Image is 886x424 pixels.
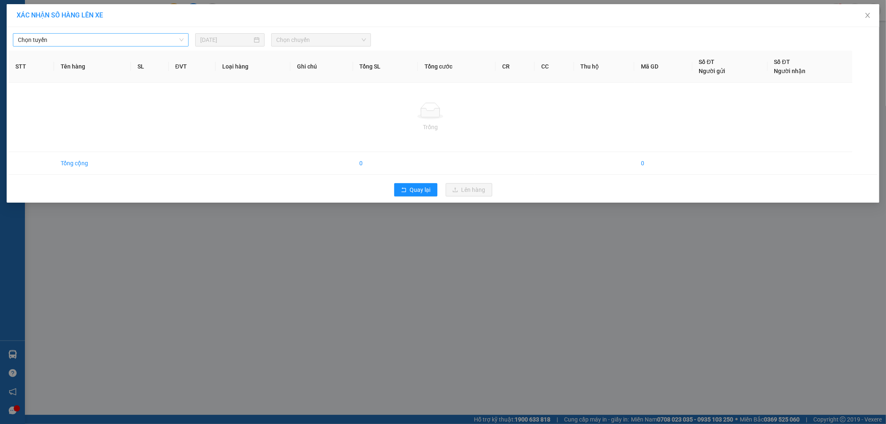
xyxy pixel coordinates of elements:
span: Số ĐT [774,59,790,65]
span: Chọn chuyến [276,34,366,46]
th: Loại hàng [216,51,290,83]
button: uploadLên hàng [446,183,492,196]
th: Tên hàng [54,51,131,83]
span: Chọn tuyến [18,34,184,46]
th: Mã GD [634,51,692,83]
b: Xe Đăng Nhân [10,54,37,93]
th: ĐVT [169,51,216,83]
td: 0 [634,152,692,175]
button: Close [856,4,879,27]
button: rollbackQuay lại [394,183,437,196]
span: Người gửi [699,68,726,74]
th: STT [9,51,54,83]
li: (c) 2017 [70,39,114,50]
td: 0 [353,152,418,175]
span: Người nhận [774,68,806,74]
td: Tổng cộng [54,152,131,175]
th: CC [535,51,574,83]
img: logo.jpg [90,10,110,30]
b: Gửi khách hàng [51,12,82,51]
span: Quay lại [410,185,431,194]
th: Ghi chú [290,51,353,83]
span: Số ĐT [699,59,715,65]
div: Trống [15,123,846,132]
input: 15/08/2025 [200,35,252,44]
span: rollback [401,187,407,194]
span: close [864,12,871,19]
b: [DOMAIN_NAME] [70,32,114,38]
th: Thu hộ [574,51,634,83]
span: XÁC NHẬN SỐ HÀNG LÊN XE [17,11,103,19]
th: SL [131,51,169,83]
th: Tổng cước [418,51,496,83]
th: CR [496,51,535,83]
th: Tổng SL [353,51,418,83]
